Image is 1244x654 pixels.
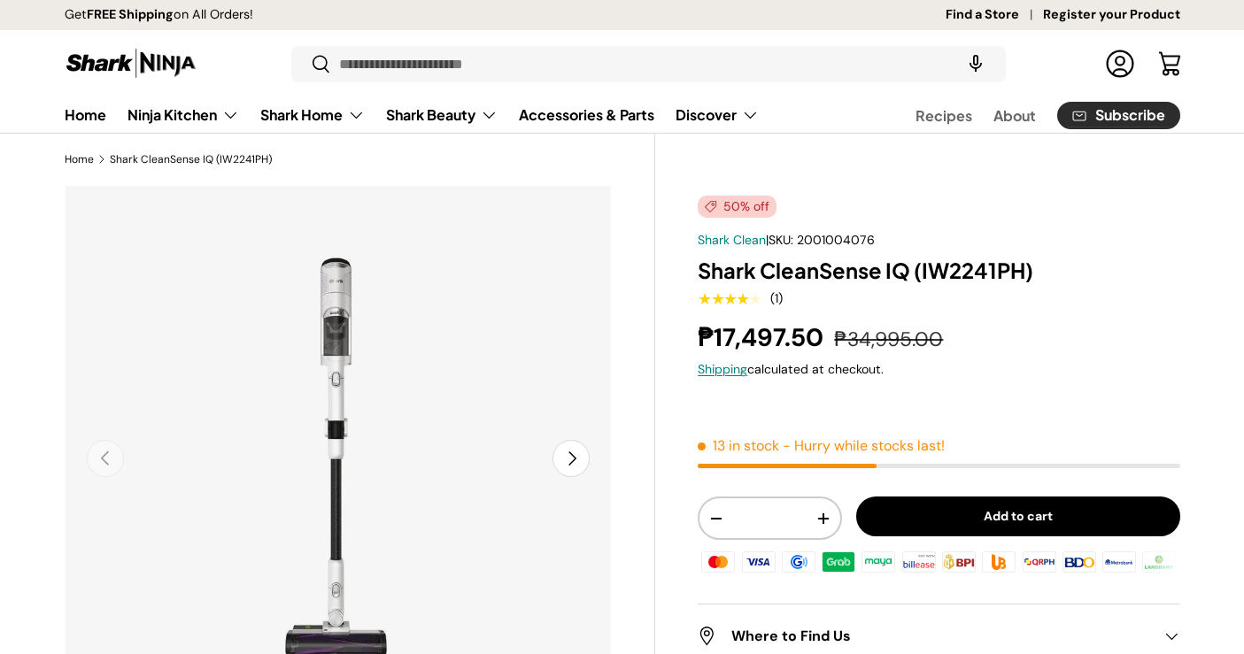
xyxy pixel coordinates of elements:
summary: Ninja Kitchen [117,97,250,133]
img: maya [859,549,898,575]
summary: Discover [665,97,769,133]
a: Recipes [916,98,972,133]
nav: Secondary [873,97,1180,133]
speech-search-button: Search by voice [947,44,1004,83]
img: Shark Ninja Philippines [65,46,197,81]
a: Shark Home [260,97,365,133]
nav: Breadcrumbs [65,151,656,167]
div: (1) [770,292,783,305]
a: Shark Clean [698,232,766,248]
img: qrph [1019,549,1058,575]
p: - Hurry while stocks last! [783,436,945,455]
a: Find a Store [946,5,1043,25]
a: About [993,98,1036,133]
span: SKU: [769,232,793,248]
div: calculated at checkout. [698,360,1179,379]
span: 2001004076 [797,232,875,248]
img: grabpay [819,549,858,575]
strong: FREE Shipping [87,6,174,22]
img: landbank [1140,549,1178,575]
p: Get on All Orders! [65,5,253,25]
a: Register your Product [1043,5,1180,25]
summary: Shark Beauty [375,97,508,133]
img: bpi [939,549,978,575]
a: Discover [676,97,759,133]
img: master [699,549,738,575]
img: bdo [1060,549,1099,575]
a: Shark CleanSense IQ (IW2241PH) [110,154,272,165]
span: | [766,232,875,248]
img: gcash [779,549,818,575]
span: 50% off [698,196,777,218]
img: visa [738,549,777,575]
button: Add to cart [856,496,1180,536]
a: Shark Beauty [386,97,498,133]
span: ★★★★★ [698,290,761,308]
img: metrobank [1100,549,1139,575]
a: Home [65,154,94,165]
a: Home [65,97,106,132]
span: Subscribe [1095,108,1165,122]
h1: Shark CleanSense IQ (IW2241PH) [698,257,1179,284]
img: billease [900,549,939,575]
div: 4.0 out of 5.0 stars [698,291,761,307]
nav: Primary [65,97,759,133]
summary: Shark Home [250,97,375,133]
a: Ninja Kitchen [127,97,239,133]
a: Accessories & Parts [519,97,654,132]
a: Shipping [698,361,747,377]
h2: Where to Find Us [698,626,1151,647]
span: 13 in stock [698,436,779,455]
strong: ₱17,497.50 [698,321,828,354]
a: Subscribe [1057,102,1180,129]
s: ₱34,995.00 [834,327,943,352]
img: ubp [979,549,1018,575]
